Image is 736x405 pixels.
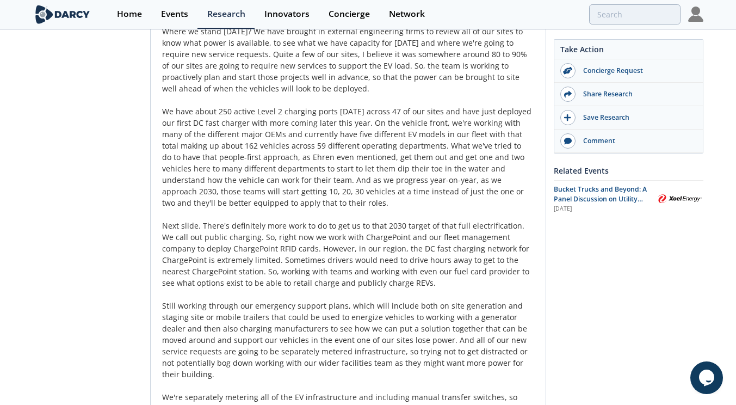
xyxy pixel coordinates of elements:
span: There's definitely more work to do to get us to that 2030 target of that full electrification. [203,220,524,231]
span: Next slide. [162,220,201,231]
div: Concierge [329,10,370,19]
img: Xcel [658,194,703,203]
span: So, right now we work with ChargePoint and our fleet management company to deploy ChargePoint RFI... [162,232,510,254]
img: Profile [688,7,703,22]
div: Share Research [576,89,697,99]
a: Bucket Trucks and Beyond: A Panel Discussion on Utility Fleet Decarbonization [DATE] Xcel [554,185,703,213]
iframe: chat widget [690,361,725,394]
span: We have about 250 active Level 2 charging ports [DATE] across 47 of our sites and have just deplo... [162,106,531,128]
span: We have brought in external engineering firms to review all of our sites to know what power is av... [162,26,523,59]
span: On the vehicle front, we're working with many of the different major OEMs and currently have five... [162,118,522,151]
div: Take Action [554,44,703,59]
span: However, in our region, the DC fast charging network for ChargePoint is extremely limited. [162,243,529,265]
div: Comment [576,136,697,146]
span: What we've tried to do to have that people-first approach, as Ehren even mentioned, get them out ... [162,140,524,185]
span: And all of our new service requests are going to be separately metered infrastructure, so trying ... [162,335,528,379]
div: [DATE] [554,205,650,213]
div: Concierge Request [576,66,697,76]
span: Sometimes drivers would need to drive hours away to get to the nearest ChargePoint station. [162,255,518,277]
div: Network [389,10,425,19]
span: Quite a few of our sites, I believe it was somewhere around 80 to 90% of our sites are going to r... [162,49,527,71]
div: Home [117,10,142,19]
span: We call out public charging. [162,232,264,242]
div: Innovators [264,10,310,19]
span: Still working through our emergency support plans, which will include both on site generation and... [162,300,527,345]
span: Bucket Trucks and Beyond: A Panel Discussion on Utility Fleet Decarbonization [554,185,647,214]
span: And as we progress year-on-year, as we approach 2030, those teams will start getting 10, 20, 30 v... [162,175,524,208]
span: So, working with teams and working with even our fuel card provider to see what options exist to ... [162,266,529,288]
div: Events [161,10,188,19]
div: Save Research [576,113,697,122]
img: logo-wide.svg [33,5,92,24]
span: So, the team is working to proactively plan and start those projects well in advance, so that the... [162,60,519,94]
input: Advanced Search [589,4,681,24]
span: Where we stand [DATE]? [162,26,251,36]
div: Research [207,10,245,19]
div: Related Events [554,161,703,180]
